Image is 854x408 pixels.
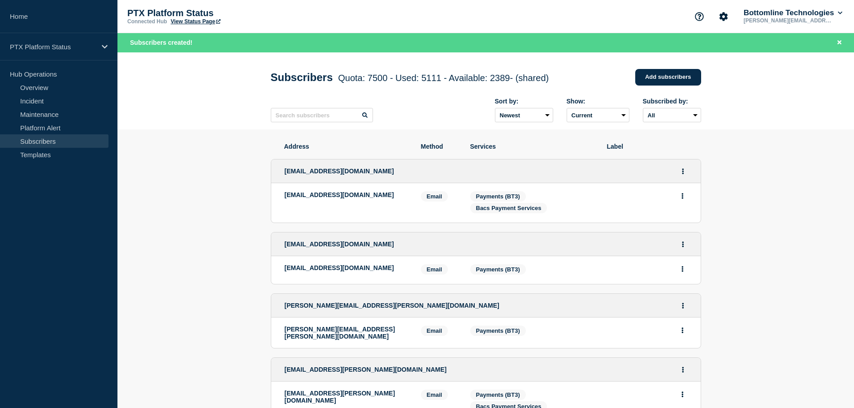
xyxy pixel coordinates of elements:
[677,189,688,203] button: Actions
[171,18,221,25] a: View Status Page
[476,391,520,398] span: Payments (BT3)
[495,108,553,122] select: Sort by
[470,143,594,150] span: Services
[285,366,447,373] span: [EMAIL_ADDRESS][PERSON_NAME][DOMAIN_NAME]
[421,326,448,336] span: Email
[567,98,629,105] div: Show:
[677,262,688,276] button: Actions
[476,205,542,211] span: Bacs Payment Services
[495,98,553,105] div: Sort by:
[677,237,689,251] button: Actions
[677,299,689,313] button: Actions
[677,387,688,401] button: Actions
[567,108,629,122] select: Deleted
[742,9,844,17] button: Bottomline Technologies
[421,390,448,400] span: Email
[677,164,689,178] button: Actions
[285,191,407,198] p: [EMAIL_ADDRESS][DOMAIN_NAME]
[127,18,167,25] p: Connected Hub
[130,39,192,46] span: Subscribers created!
[476,193,520,200] span: Payments (BT3)
[476,266,520,273] span: Payments (BT3)
[677,363,689,377] button: Actions
[421,264,448,275] span: Email
[285,241,394,248] span: [EMAIL_ADDRESS][DOMAIN_NAME]
[834,38,845,48] button: Close banner
[643,108,701,122] select: Subscribed by
[10,43,96,51] p: PTX Platform Status
[690,7,709,26] button: Support
[677,323,688,337] button: Actions
[643,98,701,105] div: Subscribed by:
[714,7,733,26] button: Account settings
[285,390,407,404] p: [EMAIL_ADDRESS][PERSON_NAME][DOMAIN_NAME]
[635,69,701,86] a: Add subscribers
[271,71,549,84] h1: Subscribers
[285,264,407,271] p: [EMAIL_ADDRESS][DOMAIN_NAME]
[284,143,407,150] span: Address
[271,108,373,122] input: Search subscribers
[127,8,307,18] p: PTX Platform Status
[285,326,407,340] p: [PERSON_NAME][EMAIL_ADDRESS][PERSON_NAME][DOMAIN_NAME]
[285,302,499,309] span: [PERSON_NAME][EMAIL_ADDRESS][PERSON_NAME][DOMAIN_NAME]
[607,143,688,150] span: Label
[742,17,835,24] p: [PERSON_NAME][EMAIL_ADDRESS][PERSON_NAME][DOMAIN_NAME]
[421,143,457,150] span: Method
[338,73,549,83] span: Quota: 7500 - Used: 5111 - Available: 2389 - (shared)
[285,167,394,175] span: [EMAIL_ADDRESS][DOMAIN_NAME]
[476,327,520,334] span: Payments (BT3)
[421,191,448,202] span: Email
